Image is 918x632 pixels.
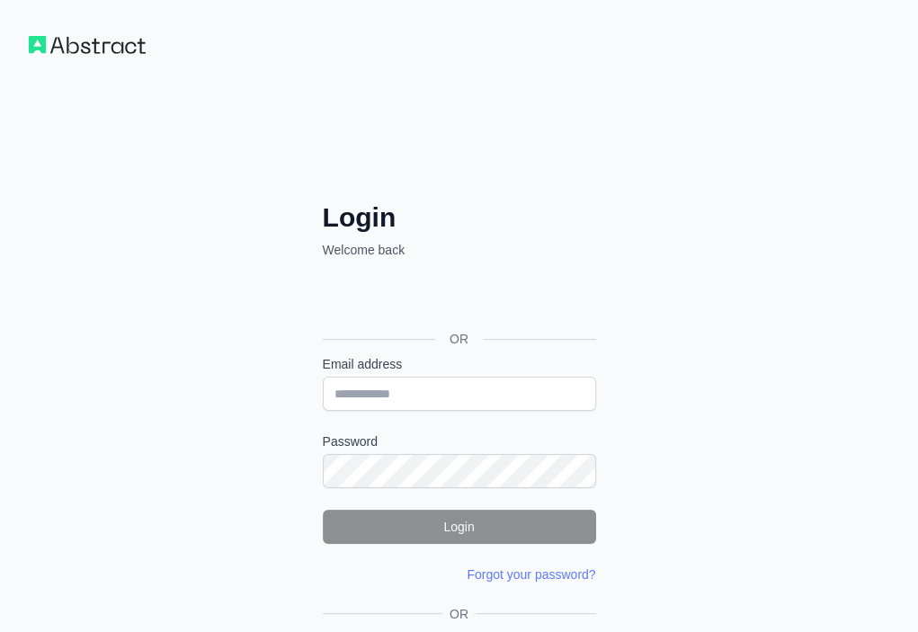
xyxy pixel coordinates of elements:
label: Email address [323,355,596,373]
h2: Login [323,201,596,234]
p: Welcome back [323,241,596,259]
a: Forgot your password? [467,567,595,582]
label: Password [323,432,596,450]
span: OR [442,605,476,623]
button: Login [323,510,596,544]
iframe: Przycisk Zaloguj się przez Google [314,279,602,318]
img: Workflow [29,36,146,54]
span: OR [435,330,483,348]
